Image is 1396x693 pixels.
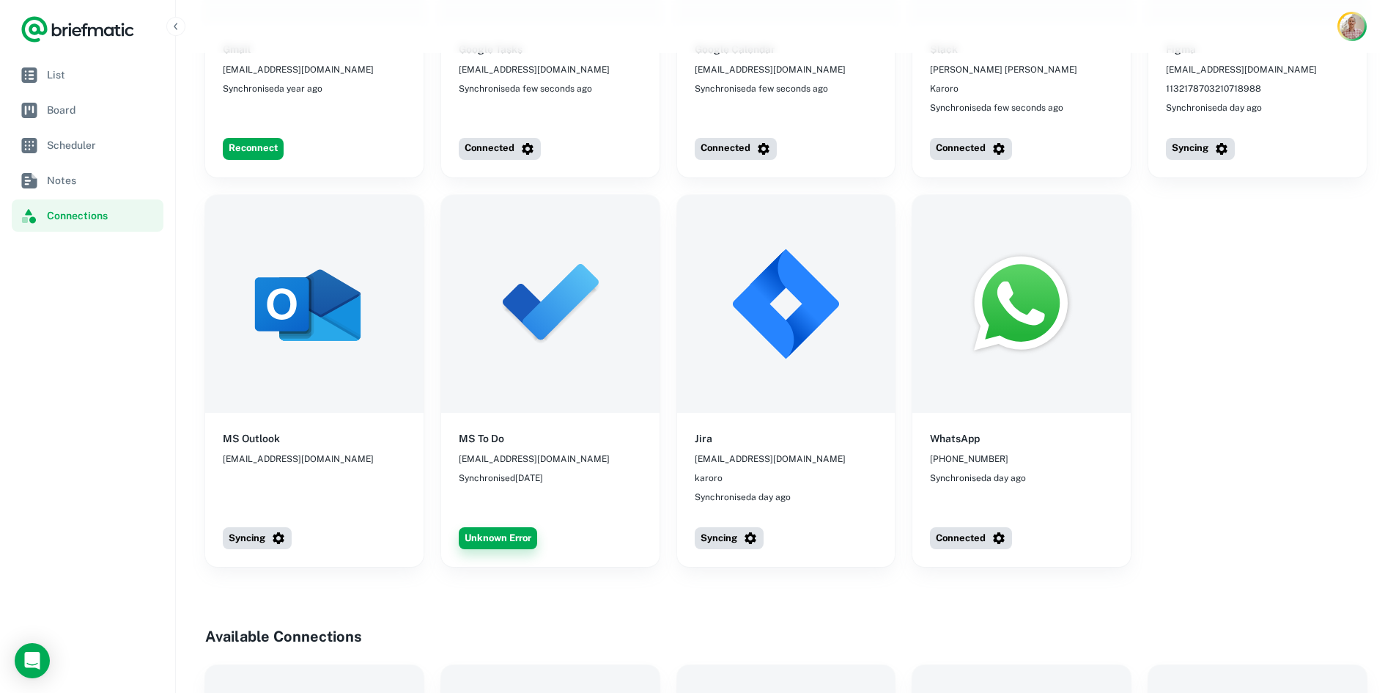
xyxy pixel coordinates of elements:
span: Synchronised a few seconds ago [695,82,828,95]
span: Synchronised a year ago [223,82,322,95]
a: Notes [12,164,163,197]
span: Synchronised a day ago [1166,101,1262,114]
button: Account button [1337,12,1367,41]
img: Rob Mark [1340,14,1364,39]
img: MS Outlook [205,195,424,414]
a: Connections [12,199,163,232]
span: [EMAIL_ADDRESS][DOMAIN_NAME] [459,452,610,466]
button: Connected [695,138,777,160]
span: [EMAIL_ADDRESS][DOMAIN_NAME] [223,452,374,466]
span: List [47,67,158,83]
span: Notes [47,172,158,188]
span: Synchronised a day ago [930,472,1026,485]
span: [EMAIL_ADDRESS][DOMAIN_NAME] [695,452,846,466]
a: List [12,59,163,91]
span: Board [47,102,158,118]
button: Syncing [223,527,292,549]
button: Unknown Error [459,527,537,549]
span: Synchronised a few seconds ago [930,101,1063,114]
img: WhatsApp [912,195,1131,414]
h6: MS Outlook [223,430,280,447]
span: karoro [695,472,723,485]
div: Load Chat [15,643,50,678]
a: Scheduler [12,129,163,161]
h6: Jira [695,430,712,447]
h6: MS To Do [459,430,504,447]
img: Jira [677,195,895,414]
span: Synchronised [DATE] [459,472,543,485]
button: Reconnect [223,138,284,160]
button: Connected [930,527,1012,549]
button: Connected [930,138,1012,160]
span: 1132178703210718988 [1166,82,1261,95]
span: Synchronised a day ago [695,491,791,504]
span: Connections [47,208,158,224]
h6: WhatsApp [930,430,980,447]
span: [EMAIL_ADDRESS][DOMAIN_NAME] [1166,63,1317,76]
img: MS To Do [441,195,660,414]
span: [PHONE_NUMBER] [930,452,1008,466]
span: Scheduler [47,137,158,153]
h4: Available Connections [205,626,1367,648]
a: Logo [21,15,135,44]
button: Syncing [695,527,764,549]
span: [EMAIL_ADDRESS][DOMAIN_NAME] [223,63,374,76]
span: Karoro [930,82,959,95]
span: Synchronised a few seconds ago [459,82,592,95]
button: Connected [459,138,541,160]
span: [PERSON_NAME] [PERSON_NAME] [930,63,1077,76]
a: Board [12,94,163,126]
button: Syncing [1166,138,1235,160]
span: [EMAIL_ADDRESS][DOMAIN_NAME] [695,63,846,76]
span: [EMAIL_ADDRESS][DOMAIN_NAME] [459,63,610,76]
